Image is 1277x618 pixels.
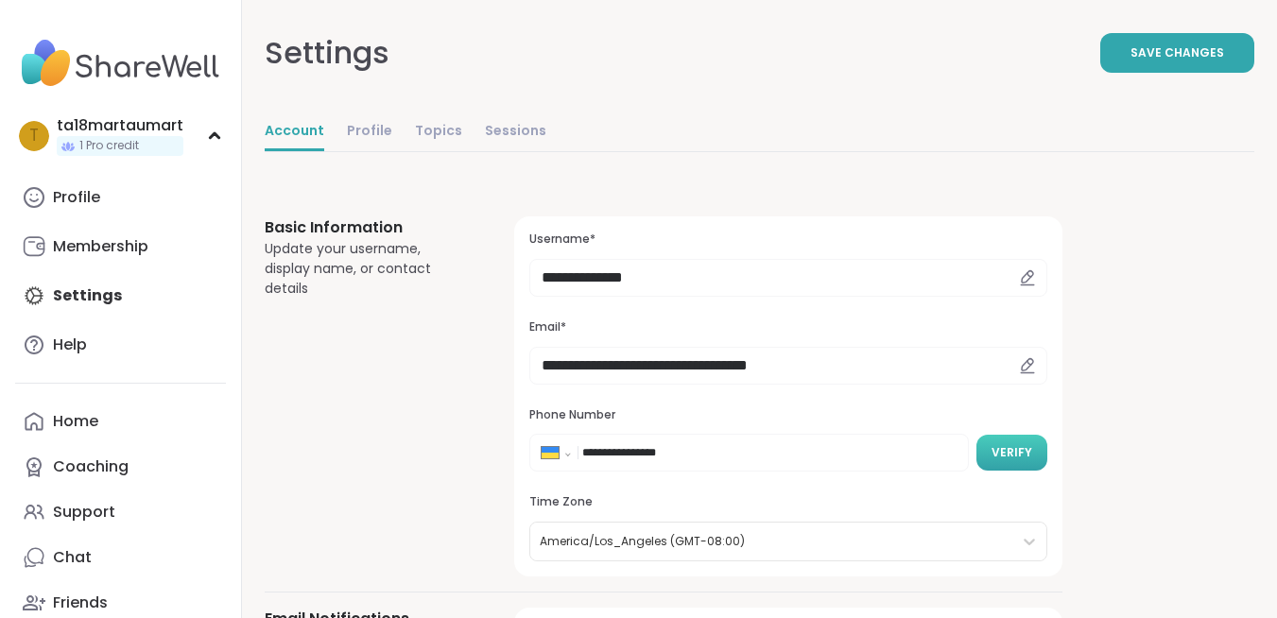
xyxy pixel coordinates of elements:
[15,535,226,580] a: Chat
[265,216,469,239] h3: Basic Information
[29,124,39,148] span: t
[15,175,226,220] a: Profile
[15,489,226,535] a: Support
[529,407,1047,423] h3: Phone Number
[79,138,139,154] span: 1 Pro credit
[53,502,115,523] div: Support
[265,113,324,151] a: Account
[15,444,226,489] a: Coaching
[992,444,1032,461] span: Verify
[529,494,1047,510] h3: Time Zone
[415,113,462,151] a: Topics
[57,115,183,136] div: ta18martaumart
[265,239,469,299] div: Update your username, display name, or contact details
[53,236,148,257] div: Membership
[347,113,392,151] a: Profile
[265,30,389,76] div: Settings
[53,187,100,208] div: Profile
[1130,44,1224,61] span: Save Changes
[53,547,92,568] div: Chat
[53,592,108,613] div: Friends
[15,399,226,444] a: Home
[53,335,87,355] div: Help
[15,224,226,269] a: Membership
[53,411,98,432] div: Home
[1100,33,1254,73] button: Save Changes
[53,456,129,477] div: Coaching
[485,113,546,151] a: Sessions
[529,319,1047,335] h3: Email*
[15,322,226,368] a: Help
[15,30,226,96] img: ShareWell Nav Logo
[976,435,1047,471] button: Verify
[529,232,1047,248] h3: Username*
